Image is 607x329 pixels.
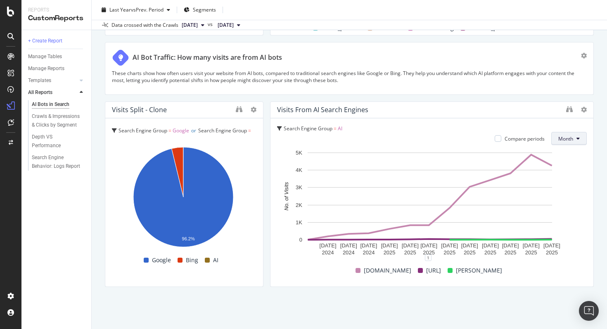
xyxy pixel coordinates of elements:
span: AI [338,125,342,132]
a: Templates [28,76,77,85]
span: or [191,127,196,134]
span: Search Engine Group [198,127,247,134]
span: AI [185,139,190,146]
text: 2024 [343,249,355,256]
button: Last YearvsPrev. Period [98,3,173,16]
div: Visits from AI Search Engines [277,106,368,114]
text: [DATE] [360,242,377,249]
div: Visits Split - Clone [112,106,167,114]
text: 2025 [443,249,455,256]
text: 0 [299,237,302,243]
text: 5K [296,150,302,156]
text: 1K [296,219,302,226]
span: = [334,125,337,132]
svg: A chart. [277,148,583,258]
text: [DATE] [482,242,499,249]
span: Last Year [109,6,131,13]
text: [DATE] [340,242,357,249]
text: [DATE] [402,242,419,249]
text: 2025 [484,249,496,256]
div: + Create Report [28,37,62,45]
div: All Reports [28,88,52,97]
div: Reports [28,7,85,14]
div: Manage Tables [28,52,62,61]
a: Depth VS Performance [32,133,85,150]
span: vs Prev. Period [131,6,164,13]
span: Search Engine Group [119,127,167,134]
div: AI Bots in Search [32,100,69,109]
text: 2K [296,202,302,208]
div: A chart. [112,143,254,254]
a: Manage Reports [28,64,85,73]
div: binoculars [236,106,242,113]
text: 2025 [546,249,558,256]
text: [DATE] [523,242,540,249]
span: vs [208,21,214,28]
span: or [124,139,129,146]
text: [DATE] [441,242,458,249]
text: 2025 [404,249,416,256]
a: Manage Tables [28,52,85,61]
span: [DOMAIN_NAME] [364,266,411,275]
span: Search Engine Group [284,125,332,132]
span: AI [213,255,218,265]
div: AI Bot Traffic: How many visits are from AI botsThese charts show how often users visit your webs... [105,42,594,95]
a: Search Engine Behavior: Logs Report [32,153,85,171]
span: Bing [112,139,122,146]
text: [DATE] [502,242,519,249]
text: 2025 [525,249,537,256]
span: = [248,127,251,134]
span: 2025 Sep. 28th [182,21,198,29]
div: Open Intercom Messenger [579,301,599,321]
div: gear [581,53,587,59]
button: Month [551,132,587,145]
a: AI Bots in Search [32,100,85,109]
span: = [168,127,171,134]
div: 1 [425,254,432,261]
text: 3K [296,185,302,191]
span: [PERSON_NAME] [456,266,502,275]
text: 4K [296,167,302,173]
a: All Reports [28,88,77,97]
span: Segments [193,6,216,13]
div: Depth VS Performance [32,133,78,150]
div: Search Engine Behavior: Logs Report [32,153,81,171]
div: Visits from AI Search EnginesSearch Engine Group = AICompare periodsMonthA chart.1[DOMAIN_NAME][U... [270,101,594,287]
span: [URL] [426,266,441,275]
span: Search Engine Group [131,139,180,146]
div: AI Bot Traffic: How many visits are from AI bots [133,53,282,62]
button: [DATE] [178,20,208,30]
text: [DATE] [381,242,398,249]
span: Month [558,135,573,142]
button: [DATE] [214,20,244,30]
span: 2024 Sep. 22nd [218,21,234,29]
div: Visits Split - CloneSearch Engine Group = GoogleorSearch Engine Group = BingorSearch Engine Group... [105,101,263,287]
text: 2025 [423,249,435,256]
p: These charts show how often users visit your website from AI bots, compared to traditional search... [112,70,587,84]
span: Bing [186,255,198,265]
text: No. of Visits [283,182,289,211]
div: Crawls & Impressions & Clicks by Segment [32,112,81,129]
text: [DATE] [420,242,437,249]
div: Compare periods [505,135,545,142]
button: Segments [180,3,219,16]
div: Data crossed with the Crawls [111,21,178,29]
div: CustomReports [28,14,85,23]
text: 2024 [363,249,375,256]
text: [DATE] [543,242,560,249]
a: Crawls & Impressions & Clicks by Segment [32,112,85,129]
span: = [181,139,184,146]
text: 2024 [322,249,334,256]
text: 2025 [505,249,517,256]
div: binoculars [566,106,573,113]
a: + Create Report [28,37,85,45]
span: Google [173,127,189,134]
text: 2025 [384,249,396,256]
text: [DATE] [461,242,478,249]
text: 2025 [464,249,476,256]
span: Google [152,255,171,265]
div: Manage Reports [28,64,64,73]
text: [DATE] [320,242,337,249]
text: 96.2% [182,236,195,241]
